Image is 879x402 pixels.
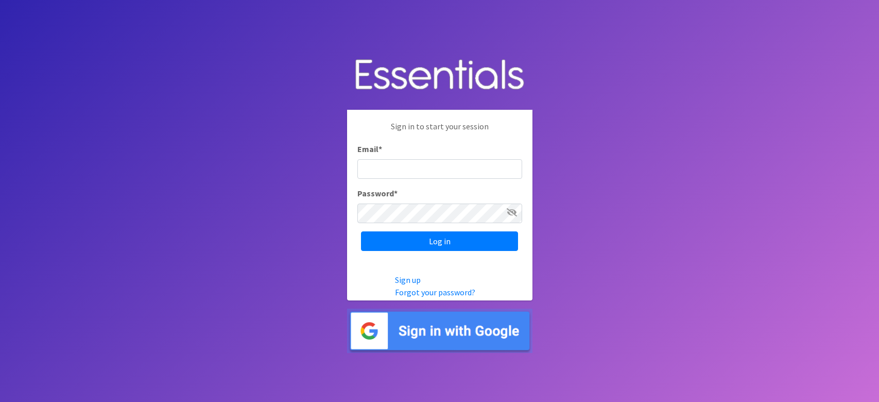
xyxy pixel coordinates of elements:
[347,309,532,354] img: Sign in with Google
[395,287,475,297] a: Forgot your password?
[357,143,382,155] label: Email
[378,144,382,154] abbr: required
[361,231,518,251] input: Log in
[357,120,522,143] p: Sign in to start your session
[394,188,398,198] abbr: required
[357,187,398,199] label: Password
[395,275,421,285] a: Sign up
[347,49,532,102] img: Human Essentials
